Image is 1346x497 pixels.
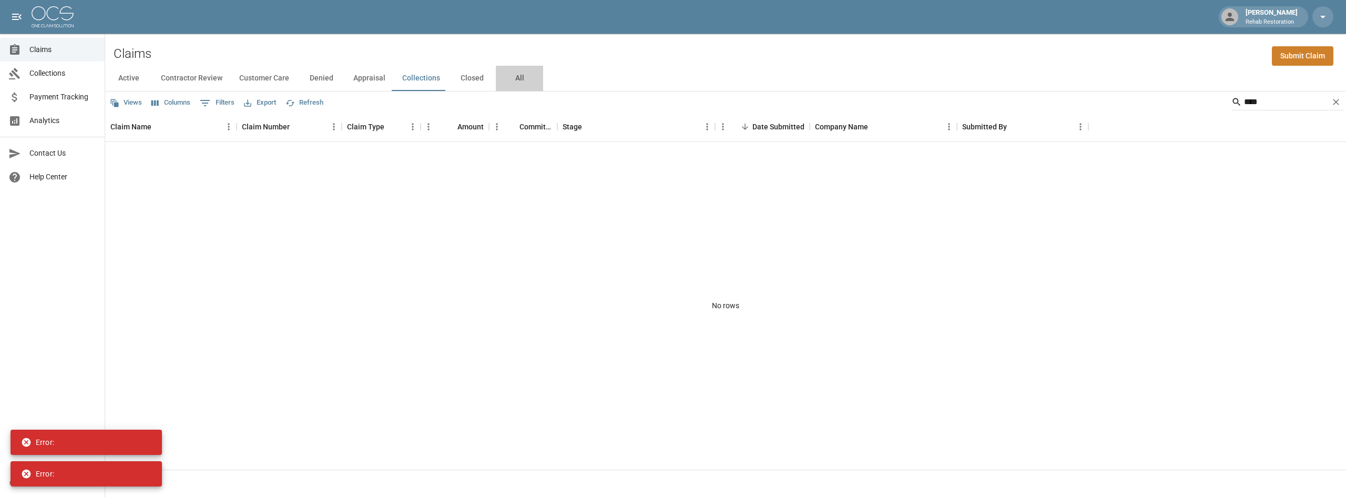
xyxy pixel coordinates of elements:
button: Sort [1007,119,1022,134]
button: Closed [448,66,496,91]
span: Collections [29,68,96,79]
div: Amount [457,112,484,141]
div: Committed Amount [489,112,557,141]
button: Menu [1073,119,1088,135]
button: Active [105,66,152,91]
button: All [496,66,543,91]
h2: Claims [114,46,151,62]
div: Company Name [815,112,868,141]
div: Claim Name [110,112,151,141]
div: © 2025 One Claim Solution [9,478,95,488]
div: Stage [563,112,582,141]
button: Menu [326,119,342,135]
button: Sort [384,119,399,134]
div: Date Submitted [752,112,804,141]
div: Claim Name [105,112,237,141]
div: Company Name [810,112,957,141]
button: Sort [443,119,457,134]
div: Committed Amount [519,112,552,141]
div: Claim Type [342,112,421,141]
div: Submitted By [957,112,1088,141]
div: Error: [21,433,54,452]
div: [PERSON_NAME] [1241,7,1302,26]
span: Claims [29,44,96,55]
div: Submitted By [962,112,1007,141]
button: Appraisal [345,66,394,91]
button: Menu [421,119,436,135]
button: Customer Care [231,66,298,91]
div: Claim Number [242,112,290,141]
a: Submit Claim [1272,46,1333,66]
span: Help Center [29,171,96,182]
span: Analytics [29,115,96,126]
button: Denied [298,66,345,91]
div: dynamic tabs [105,66,1346,91]
div: Error: [21,464,54,483]
button: Export [241,95,279,111]
div: Claim Type [347,112,384,141]
button: Sort [290,119,304,134]
button: Sort [582,119,597,134]
button: Sort [151,119,166,134]
div: No rows [105,142,1346,470]
button: Menu [699,119,715,135]
button: Clear [1328,94,1344,110]
button: Menu [221,119,237,135]
button: Menu [405,119,421,135]
p: Rehab Restoration [1246,18,1298,27]
button: Contractor Review [152,66,231,91]
span: Contact Us [29,148,96,159]
button: Collections [394,66,448,91]
button: Sort [738,119,752,134]
div: Amount [421,112,489,141]
button: Refresh [283,95,326,111]
div: Claim Number [237,112,342,141]
img: ocs-logo-white-transparent.png [32,6,74,27]
button: Select columns [149,95,193,111]
button: Views [107,95,145,111]
div: Search [1231,94,1344,113]
button: Sort [505,119,519,134]
button: Menu [489,119,505,135]
div: Stage [557,112,715,141]
div: Date Submitted [715,112,810,141]
button: Sort [868,119,883,134]
button: Show filters [197,95,237,111]
span: Payment Tracking [29,92,96,103]
button: open drawer [6,6,27,27]
button: Menu [715,119,731,135]
button: Menu [941,119,957,135]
